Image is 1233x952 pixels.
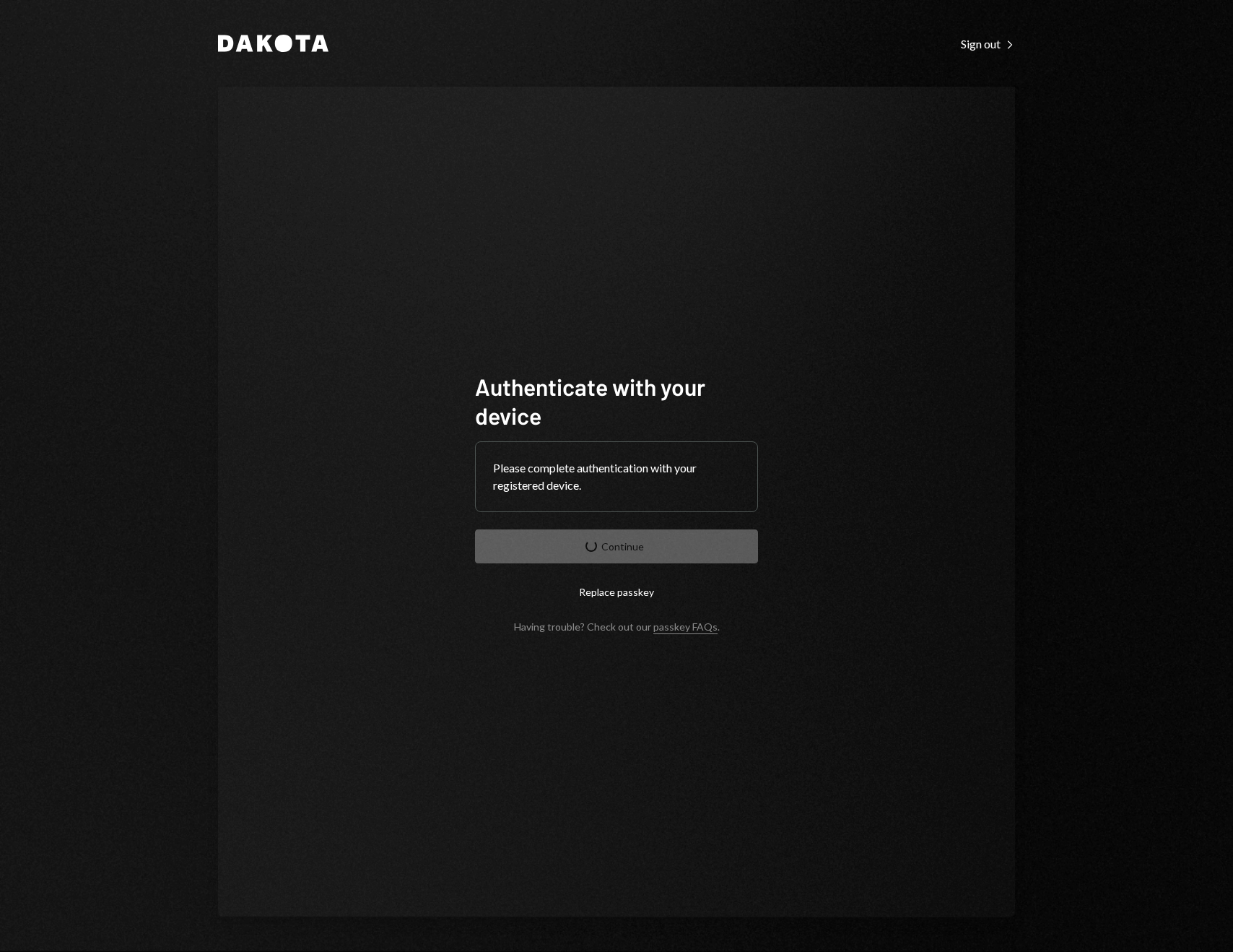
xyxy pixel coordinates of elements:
[493,459,740,494] div: Please complete authentication with your registered device.
[514,620,720,633] div: Having trouble? Check out our .
[653,620,718,634] a: passkey FAQs
[961,35,1015,51] a: Sign out
[475,575,758,609] button: Replace passkey
[475,372,758,430] h1: Authenticate with your device
[961,37,1015,51] div: Sign out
